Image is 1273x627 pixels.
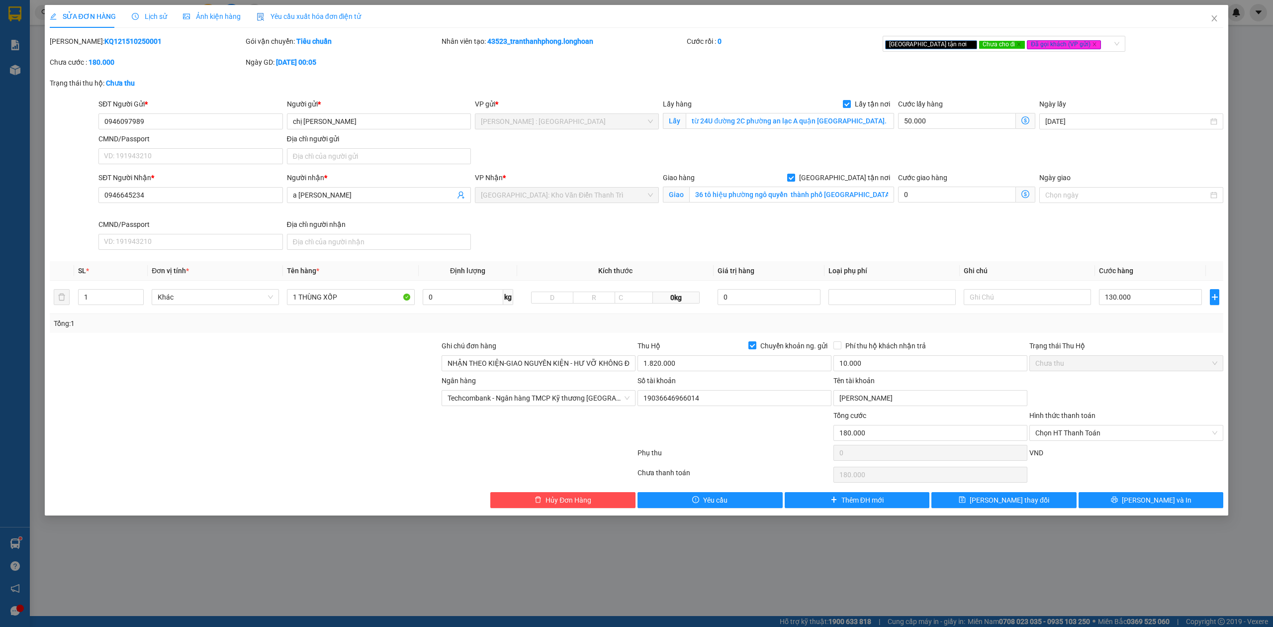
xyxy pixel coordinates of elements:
[98,133,282,144] div: CMND/Passport
[960,261,1095,281] th: Ghi chú
[970,495,1049,506] span: [PERSON_NAME] thay đổi
[1079,492,1224,508] button: printer[PERSON_NAME] và In
[637,390,831,406] input: Số tài khoản
[1029,449,1043,457] span: VND
[152,267,189,275] span: Đơn vị tính
[718,267,754,275] span: Giá trị hàng
[158,290,273,305] span: Khác
[183,12,241,20] span: Ảnh kiện hàng
[689,187,894,203] input: Giao tận nơi
[833,377,875,385] label: Tên tài khoản
[546,495,591,506] span: Hủy Đơn Hàng
[442,342,496,350] label: Ghi chú đơn hàng
[50,36,244,47] div: [PERSON_NAME]:
[276,58,316,66] b: [DATE] 00:05
[795,172,894,183] span: [GEOGRAPHIC_DATA] tận nơi
[287,133,471,144] div: Địa chỉ người gửi
[296,37,332,45] b: Tiêu chuẩn
[50,13,57,20] span: edit
[663,113,686,129] span: Lấy
[1111,496,1118,504] span: printer
[50,57,244,68] div: Chưa cước :
[106,79,135,87] b: Chưa thu
[27,34,53,42] strong: CSKH:
[78,267,86,275] span: SL
[98,172,282,183] div: SĐT Người Nhận
[54,289,70,305] button: delete
[1016,42,1021,47] span: close
[1029,340,1223,351] div: Trạng thái Thu Hộ
[104,37,162,45] b: KQ121510250001
[287,148,471,164] input: Địa chỉ của người gửi
[246,57,440,68] div: Ngày GD:
[756,340,831,351] span: Chuyển khoản ng. gửi
[1092,42,1097,47] span: close
[833,412,866,419] span: Tổng cước
[287,219,471,230] div: Địa chỉ người nhận
[442,355,636,371] input: Ghi chú đơn hàng
[851,99,894,109] span: Lấy tận nơi
[636,447,832,465] div: Phụ thu
[481,114,653,129] span: Hồ Chí Minh : Kho Quận 12
[287,99,471,109] div: Người gửi
[475,99,659,109] div: VP gửi
[636,467,832,485] div: Chưa thanh toán
[1045,116,1208,127] input: Ngày lấy
[457,191,465,199] span: user-add
[287,172,471,183] div: Người nhận
[1099,267,1133,275] span: Cước hàng
[79,34,198,52] span: CÔNG TY TNHH CHUYỂN PHÁT NHANH BẢO AN
[4,34,76,51] span: [PHONE_NUMBER]
[287,234,471,250] input: Địa chỉ của người nhận
[503,289,513,305] span: kg
[841,495,884,506] span: Thêm ĐH mới
[1210,293,1219,301] span: plus
[246,36,440,47] div: Gói vận chuyển:
[89,58,114,66] b: 180.000
[98,219,282,230] div: CMND/Passport
[1021,190,1029,198] span: dollar-circle
[442,377,476,385] label: Ngân hàng
[287,289,414,305] input: VD: Bàn, Ghế
[637,342,660,350] span: Thu Hộ
[1035,356,1217,371] span: Chưa thu
[487,37,593,45] b: 43523_tranthanhphong.longhoan
[442,36,685,47] div: Nhân viên tạo:
[67,20,204,30] span: Ngày in phiếu: 13:14 ngày
[1035,425,1217,440] span: Chọn HT Thanh Toán
[1122,495,1191,506] span: [PERSON_NAME] và In
[1045,190,1208,201] input: Ngày giao
[898,174,947,182] label: Cước giao hàng
[475,174,503,182] span: VP Nhận
[663,187,689,203] span: Giao
[257,12,362,20] span: Yêu cầu xuất hóa đơn điện tử
[54,318,491,329] div: Tổng: 1
[959,496,966,504] span: save
[257,13,265,21] img: icon
[1039,174,1071,182] label: Ngày giao
[4,60,151,74] span: Mã đơn: KQ121210250003
[1210,14,1218,22] span: close
[979,40,1026,49] span: Chưa cho đi
[931,492,1077,508] button: save[PERSON_NAME] thay đổi
[132,12,167,20] span: Lịch sử
[898,113,1016,129] input: Cước lấy hàng
[535,496,542,504] span: delete
[663,174,695,182] span: Giao hàng
[663,100,692,108] span: Lấy hàng
[287,267,319,275] span: Tên hàng
[1039,100,1066,108] label: Ngày lấy
[1029,412,1095,419] label: Hình thức thanh toán
[448,391,630,406] span: Techcombank - Ngân hàng TMCP Kỹ thương Việt Nam
[70,4,201,18] strong: PHIẾU DÁN LÊN HÀNG
[98,99,282,109] div: SĐT Người Gửi
[964,289,1091,305] input: Ghi Chú
[573,292,615,304] input: R
[132,13,139,20] span: clock-circle
[1021,116,1029,124] span: dollar-circle
[830,496,837,504] span: plus
[615,292,653,304] input: C
[841,340,930,351] span: Phí thu hộ khách nhận trả
[1027,40,1101,49] span: Đã gọi khách (VP gửi)
[833,390,1027,406] input: Tên tài khoản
